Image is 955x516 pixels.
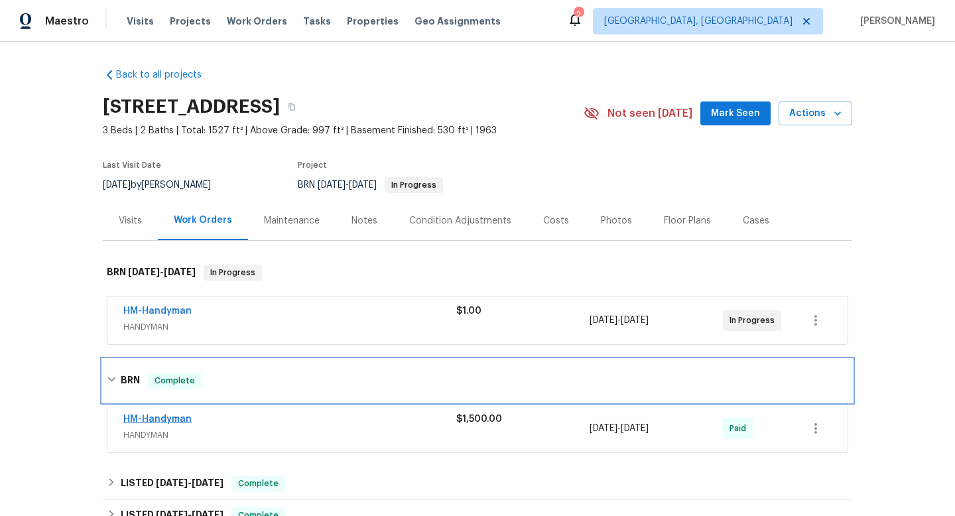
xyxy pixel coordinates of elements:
span: $1.00 [456,306,481,316]
span: [PERSON_NAME] [855,15,935,28]
h6: LISTED [121,476,223,491]
span: - [156,478,223,487]
div: by [PERSON_NAME] [103,177,227,193]
span: [DATE] [192,478,223,487]
span: [DATE] [318,180,346,190]
span: [DATE] [164,267,196,277]
div: BRN Complete [103,359,852,402]
div: Cases [743,214,769,227]
div: 2 [574,8,583,21]
span: Properties [347,15,399,28]
span: Last Visit Date [103,161,161,169]
span: - [318,180,377,190]
span: - [128,267,196,277]
div: Maintenance [264,214,320,227]
span: Visits [127,15,154,28]
span: Not seen [DATE] [607,107,692,120]
span: Mark Seen [711,105,760,122]
span: [DATE] [128,267,160,277]
span: [DATE] [103,180,131,190]
span: HANDYMAN [123,320,456,334]
span: Complete [233,477,284,490]
button: Mark Seen [700,101,771,126]
a: Back to all projects [103,68,230,82]
span: [DATE] [156,478,188,487]
span: $1,500.00 [456,415,502,424]
h6: BRN [121,373,140,389]
div: Condition Adjustments [409,214,511,227]
div: Visits [119,214,142,227]
span: [DATE] [621,316,649,325]
span: In Progress [386,181,442,189]
div: Floor Plans [664,214,711,227]
span: [DATE] [590,424,617,433]
a: HM-Handyman [123,306,192,316]
div: LISTED [DATE]-[DATE]Complete [103,468,852,499]
h2: [STREET_ADDRESS] [103,100,280,113]
span: Tasks [303,17,331,26]
span: Work Orders [227,15,287,28]
div: BRN [DATE]-[DATE]In Progress [103,251,852,294]
h6: BRN [107,265,196,281]
div: Work Orders [174,214,232,227]
span: In Progress [730,314,780,327]
span: [DATE] [590,316,617,325]
span: Paid [730,422,751,435]
span: Geo Assignments [414,15,501,28]
button: Copy Address [280,95,304,119]
span: [GEOGRAPHIC_DATA], [GEOGRAPHIC_DATA] [604,15,793,28]
span: 3 Beds | 2 Baths | Total: 1527 ft² | Above Grade: 997 ft² | Basement Finished: 530 ft² | 1963 [103,124,584,137]
div: Photos [601,214,632,227]
button: Actions [779,101,852,126]
div: Costs [543,214,569,227]
div: Notes [351,214,377,227]
span: Maestro [45,15,89,28]
a: HM-Handyman [123,415,192,424]
span: Actions [789,105,842,122]
span: - [590,422,649,435]
span: [DATE] [349,180,377,190]
span: - [590,314,649,327]
span: BRN [298,180,443,190]
span: Complete [149,374,200,387]
span: Project [298,161,327,169]
span: [DATE] [621,424,649,433]
span: HANDYMAN [123,428,456,442]
span: In Progress [205,266,261,279]
span: Projects [170,15,211,28]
